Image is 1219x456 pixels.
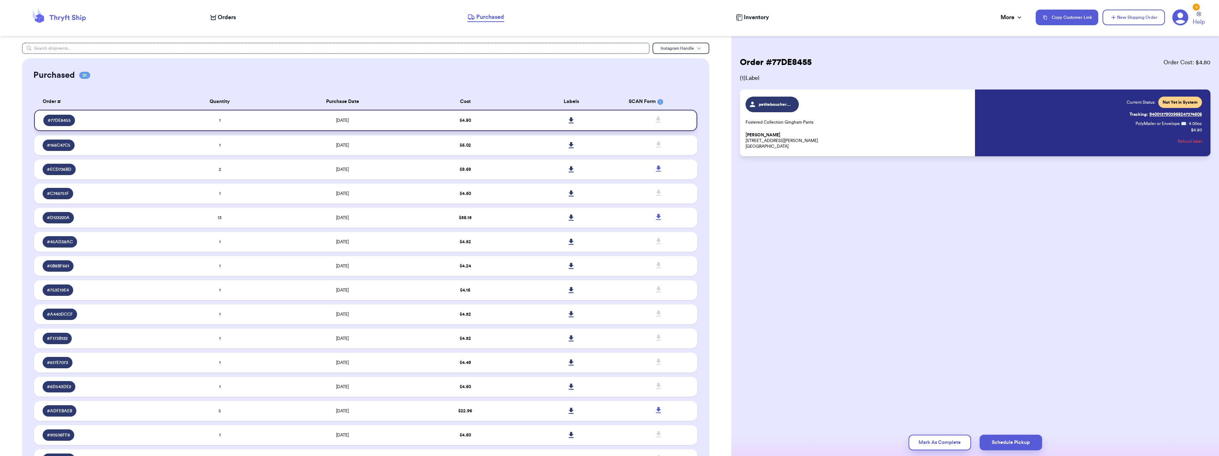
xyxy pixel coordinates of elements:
[476,13,504,21] span: Purchased
[980,435,1042,450] button: Schedule Pickup
[219,118,221,123] span: 1
[518,94,624,110] th: Labels
[47,360,68,365] span: # 617E7073
[759,102,792,107] span: petiteboucherouge
[79,72,90,79] span: 21
[1129,112,1148,117] span: Tracking:
[1186,121,1187,126] span: :
[1129,109,1202,120] a: Tracking:9400137903968247374608
[336,118,349,123] span: [DATE]
[1172,9,1188,26] a: 2
[336,216,349,220] span: [DATE]
[336,336,349,341] span: [DATE]
[336,360,349,365] span: [DATE]
[219,433,221,437] span: 1
[47,432,70,438] span: # 90508FF8
[22,43,650,54] input: Search shipments...
[1193,12,1205,26] a: Help
[47,167,71,172] span: # ECD726BD
[744,13,769,22] span: Inventory
[740,57,812,68] h2: Order # 77DE8455
[47,191,69,196] span: # C746751F
[1189,121,1202,126] span: 4.00 oz
[1102,10,1165,25] button: New Shipping Order
[273,94,412,110] th: Purchase Date
[1163,99,1198,105] span: Not Yet in System
[460,288,470,292] span: $ 4.16
[746,132,780,138] span: [PERSON_NAME]
[336,385,349,389] span: [DATE]
[47,215,70,221] span: # D123220A
[1191,127,1202,133] p: $ 4.80
[336,288,349,292] span: [DATE]
[34,94,167,110] th: Order #
[47,384,71,390] span: # 6D543DE2
[460,143,471,147] span: $ 6.02
[219,240,221,244] span: 1
[909,435,971,450] button: Mark As Complete
[746,132,971,149] p: [STREET_ADDRESS][PERSON_NAME] [GEOGRAPHIC_DATA]
[1164,58,1210,67] span: Order Cost: $ 4.80
[336,433,349,437] span: [DATE]
[336,240,349,244] span: [DATE]
[219,191,221,196] span: 1
[736,13,769,22] a: Inventory
[661,46,694,50] span: Instagram Handle
[1193,18,1205,26] span: Help
[1136,121,1186,126] span: PolyMailer or Envelope ✉️
[460,312,471,316] span: $ 4.52
[218,216,222,220] span: 13
[47,311,73,317] span: # A440DCCF
[336,409,349,413] span: [DATE]
[460,360,471,365] span: $ 4.49
[460,433,471,437] span: $ 4.60
[1001,13,1023,22] div: More
[652,43,709,54] button: Instagram Handle
[412,94,518,110] th: Cost
[1193,4,1200,11] div: 2
[47,336,67,341] span: # F173B122
[460,264,471,268] span: $ 4.24
[629,98,689,105] div: SCAN Form
[336,312,349,316] span: [DATE]
[48,118,71,123] span: # 77DE8455
[218,13,236,22] span: Orders
[219,288,221,292] span: 1
[47,287,69,293] span: # 753E19E4
[219,143,221,147] span: 1
[47,142,70,148] span: # 166C47C5
[1036,10,1098,25] button: Copy Customer Link
[336,167,349,172] span: [DATE]
[219,336,221,341] span: 1
[47,408,72,414] span: # ADFEBAEB
[336,143,349,147] span: [DATE]
[460,167,471,172] span: $ 9.69
[460,240,471,244] span: $ 4.52
[47,239,73,245] span: # 45AD38AC
[33,70,75,81] h2: Purchased
[740,74,1210,82] span: ( 1 ) Label
[167,94,273,110] th: Quantity
[219,385,221,389] span: 1
[460,191,471,196] span: $ 4.60
[219,264,221,268] span: 1
[219,312,221,316] span: 1
[219,167,221,172] span: 2
[219,360,221,365] span: 1
[336,191,349,196] span: [DATE]
[458,409,472,413] span: $ 22.96
[459,216,472,220] span: $ 58.15
[336,264,349,268] span: [DATE]
[210,13,236,22] a: Orders
[460,336,471,341] span: $ 4.52
[467,13,504,22] a: Purchased
[1178,134,1202,149] button: Refund label
[460,118,471,123] span: $ 4.80
[47,263,69,269] span: # 0B8BF661
[460,385,471,389] span: $ 4.60
[746,119,971,125] p: Fostered Collection Gingham Pants
[218,409,221,413] span: 5
[1127,99,1155,105] span: Current Status:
